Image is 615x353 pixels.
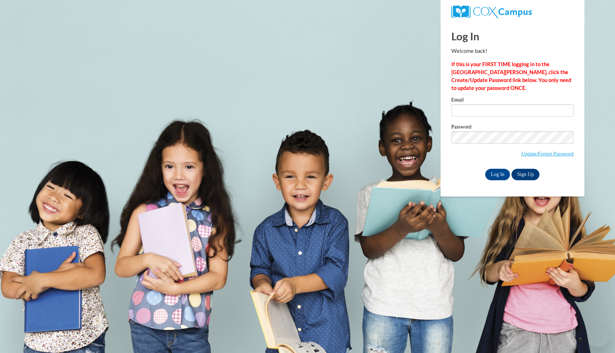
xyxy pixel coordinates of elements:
[521,151,573,157] a: Update/Forgot Password
[451,29,574,44] h1: Log In
[511,169,539,180] a: Sign Up
[451,5,532,18] img: COX Campus
[451,5,574,18] a: COX Campus
[451,47,574,55] p: Welcome back!
[485,169,510,180] input: Log In
[451,61,571,91] strong: If this is your FIRST TIME logging in to the [GEOGRAPHIC_DATA][PERSON_NAME], click the Create/Upd...
[586,324,609,347] iframe: Button to launch messaging window
[451,97,574,104] label: Email
[451,124,574,131] label: Password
